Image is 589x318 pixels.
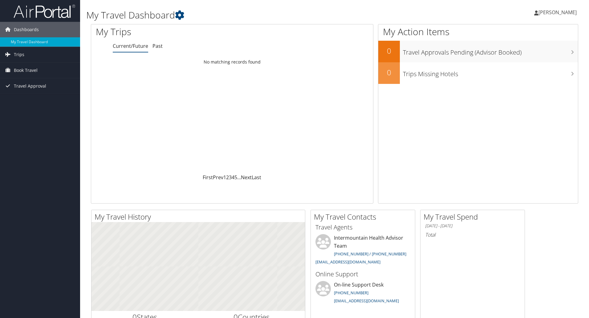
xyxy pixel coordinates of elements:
[14,4,75,19] img: airportal-logo.png
[425,231,520,238] h6: Total
[424,212,525,222] h2: My Travel Spend
[538,9,577,16] span: [PERSON_NAME]
[241,174,252,181] a: Next
[86,9,417,22] h1: My Travel Dashboard
[534,3,583,22] a: [PERSON_NAME]
[14,78,46,94] span: Travel Approval
[378,46,400,56] h2: 0
[232,174,234,181] a: 4
[378,62,578,84] a: 0Trips Missing Hotels
[252,174,261,181] a: Last
[425,223,520,229] h6: [DATE] - [DATE]
[312,281,413,306] li: On-line Support Desk
[14,47,24,62] span: Trips
[229,174,232,181] a: 3
[95,212,305,222] h2: My Travel History
[315,270,410,279] h3: Online Support
[203,174,213,181] a: First
[334,290,368,295] a: [PHONE_NUMBER]
[113,43,148,49] a: Current/Future
[312,234,413,267] li: Intermountain Health Advisor Team
[152,43,163,49] a: Past
[378,67,400,78] h2: 0
[91,56,373,68] td: No matching records found
[315,259,380,265] a: [EMAIL_ADDRESS][DOMAIN_NAME]
[403,67,578,78] h3: Trips Missing Hotels
[213,174,223,181] a: Prev
[314,212,415,222] h2: My Travel Contacts
[315,223,410,232] h3: Travel Agents
[223,174,226,181] a: 1
[334,251,406,257] a: [PHONE_NUMBER] / [PHONE_NUMBER]
[237,174,241,181] span: …
[403,45,578,57] h3: Travel Approvals Pending (Advisor Booked)
[14,63,38,78] span: Book Travel
[14,22,39,37] span: Dashboards
[378,41,578,62] a: 0Travel Approvals Pending (Advisor Booked)
[334,298,399,304] a: [EMAIL_ADDRESS][DOMAIN_NAME]
[234,174,237,181] a: 5
[226,174,229,181] a: 2
[378,25,578,38] h1: My Action Items
[96,25,251,38] h1: My Trips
